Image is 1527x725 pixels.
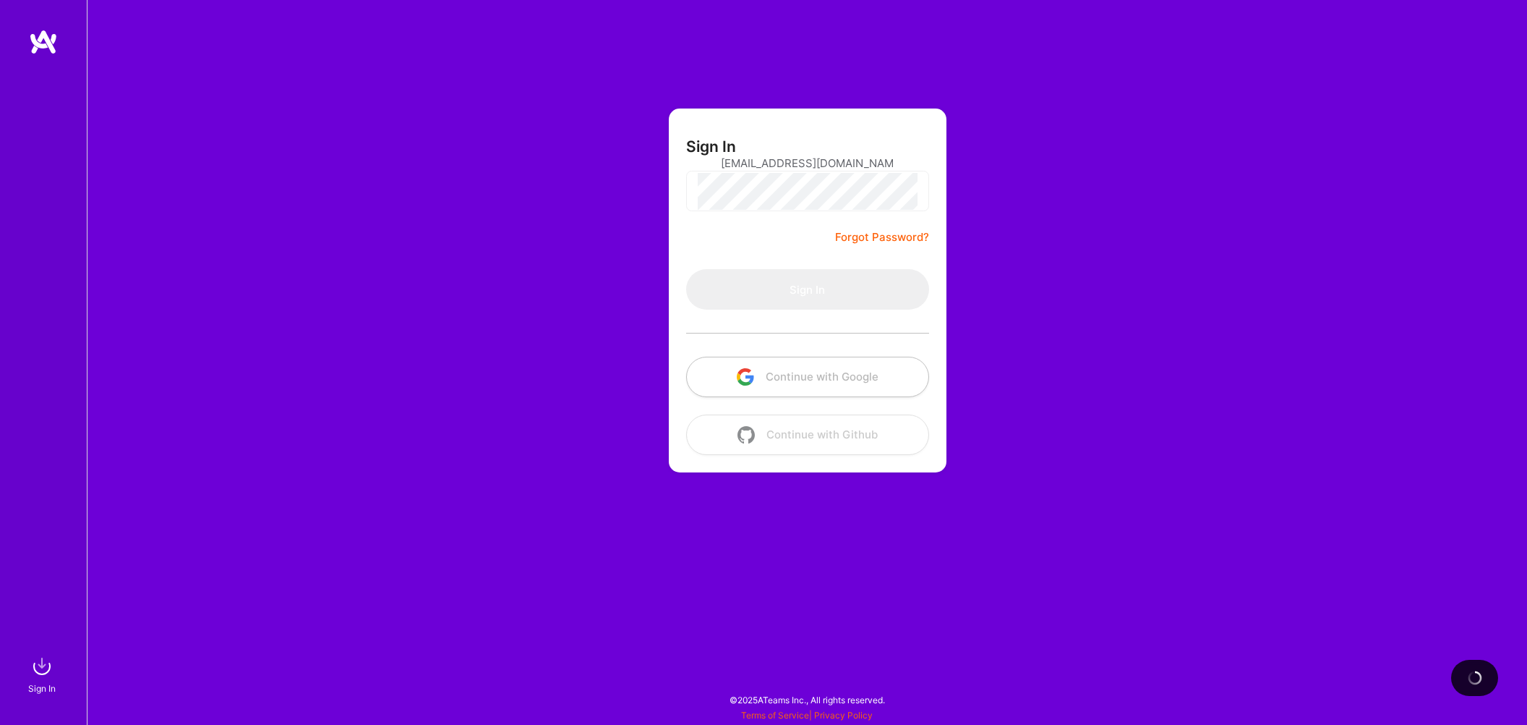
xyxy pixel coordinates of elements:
[28,681,56,696] div: Sign In
[737,426,755,444] img: icon
[27,652,56,681] img: sign in
[30,652,56,696] a: sign inSign In
[686,269,929,310] button: Sign In
[87,682,1527,718] div: © 2025 ATeams Inc., All rights reserved.
[721,145,894,182] input: Email...
[1465,668,1484,687] img: loading
[686,137,736,156] h3: Sign In
[686,357,929,397] button: Continue with Google
[741,710,873,721] span: |
[741,710,809,721] a: Terms of Service
[686,415,929,455] button: Continue with Github
[835,229,929,246] a: Forgot Password?
[814,710,873,721] a: Privacy Policy
[29,29,58,55] img: logo
[737,368,754,386] img: icon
